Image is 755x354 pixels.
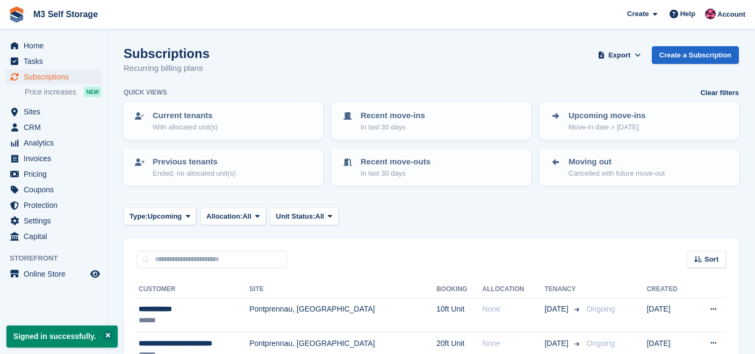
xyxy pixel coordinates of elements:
p: In last 30 days [361,122,425,133]
span: Ongoing [586,339,615,348]
a: menu [5,104,102,119]
span: Sort [704,254,718,265]
span: Type: [130,211,148,222]
p: Move-in date > [DATE] [569,122,645,133]
p: Upcoming move-ins [569,110,645,122]
button: Allocation: All [200,207,266,225]
a: Clear filters [700,88,739,98]
a: menu [5,167,102,182]
span: Upcoming [148,211,182,222]
p: Recent move-outs [361,156,430,168]
h6: Quick views [124,88,167,97]
a: menu [5,120,102,135]
span: Create [627,9,649,19]
span: [DATE] [544,338,570,349]
a: menu [5,229,102,244]
span: Subscriptions [24,69,88,84]
a: menu [5,182,102,197]
div: None [483,304,545,315]
img: stora-icon-8386f47178a22dfd0bd8f6a31ec36ba5ce8667c1dd55bd0f319d3a0aa187defe.svg [9,6,25,23]
th: Tenancy [544,281,582,298]
span: [DATE] [544,304,570,315]
a: menu [5,213,102,228]
a: Preview store [89,268,102,280]
th: Created [646,281,692,298]
span: Capital [24,229,88,244]
span: CRM [24,120,88,135]
span: Pricing [24,167,88,182]
span: Settings [24,213,88,228]
p: Signed in successfully. [6,326,118,348]
a: Moving out Cancelled with future move-out [541,149,738,185]
img: Nick Jones [705,9,716,19]
a: M3 Self Storage [29,5,102,23]
a: menu [5,151,102,166]
span: Allocation: [206,211,242,222]
td: Pontprennau, [GEOGRAPHIC_DATA] [249,298,436,333]
td: [DATE] [646,298,692,333]
a: menu [5,54,102,69]
span: Sites [24,104,88,119]
th: Booking [436,281,482,298]
a: menu [5,266,102,281]
a: Price increases NEW [25,86,102,98]
span: All [242,211,251,222]
button: Type: Upcoming [124,207,196,225]
p: With allocated unit(s) [153,122,218,133]
p: In last 30 days [361,168,430,179]
a: Upcoming move-ins Move-in date > [DATE] [541,103,738,139]
span: Analytics [24,135,88,150]
td: 10ft Unit [436,298,482,333]
p: Recent move-ins [361,110,425,122]
span: Protection [24,198,88,213]
span: Tasks [24,54,88,69]
button: Export [596,46,643,64]
p: Moving out [569,156,665,168]
a: Recent move-ins In last 30 days [333,103,530,139]
a: Current tenants With allocated unit(s) [125,103,322,139]
p: Recurring billing plans [124,62,210,75]
a: Previous tenants Ended, no allocated unit(s) [125,149,322,185]
a: menu [5,135,102,150]
span: Unit Status: [276,211,315,222]
button: Unit Status: All [270,207,339,225]
p: Previous tenants [153,156,236,168]
a: menu [5,69,102,84]
div: NEW [84,86,102,97]
span: Invoices [24,151,88,166]
th: Customer [136,281,249,298]
a: menu [5,198,102,213]
a: Create a Subscription [652,46,739,64]
p: Cancelled with future move-out [569,168,665,179]
th: Site [249,281,436,298]
span: Home [24,38,88,53]
p: Ended, no allocated unit(s) [153,168,236,179]
span: Online Store [24,266,88,281]
div: None [483,338,545,349]
th: Allocation [483,281,545,298]
span: Ongoing [586,305,615,313]
span: Help [680,9,695,19]
h1: Subscriptions [124,46,210,61]
a: menu [5,38,102,53]
p: Current tenants [153,110,218,122]
span: All [315,211,325,222]
span: Price increases [25,87,76,97]
span: Coupons [24,182,88,197]
span: Account [717,9,745,20]
a: Recent move-outs In last 30 days [333,149,530,185]
span: Export [608,50,630,61]
span: Storefront [10,253,107,264]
